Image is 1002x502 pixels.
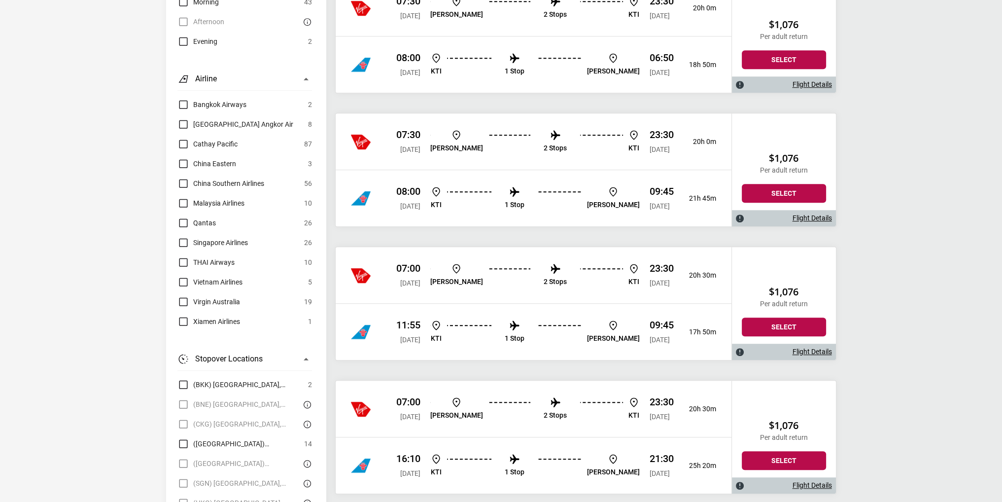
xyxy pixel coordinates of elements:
p: KTI [430,334,442,343]
p: 11:55 [396,319,420,331]
span: Malaysia Airlines [193,197,244,209]
span: 3 [308,158,312,170]
label: Bangkok Airways [177,99,246,110]
p: [PERSON_NAME] [430,411,483,420]
span: [DATE] [650,69,670,76]
button: Airline [177,67,312,91]
p: 1 Stop [505,201,524,209]
span: [DATE] [400,413,420,421]
span: 5 [308,276,312,288]
span: China Southern Airlines [193,178,264,189]
p: 08:00 [396,52,420,64]
img: China Southern Airlines [351,322,371,342]
a: Flight Details [793,481,832,490]
img: China Southern Airlines [351,399,371,419]
span: Qantas [193,217,216,229]
p: 2 Stops [544,144,567,152]
div: Virgin Australia 07:00 [DATE] [PERSON_NAME] 2 Stops KTI 23:30 [DATE] 20h 30mChina Southern Airlin... [336,247,731,360]
button: Select [742,318,826,336]
p: 23:30 [650,129,674,141]
p: 1 Stop [505,468,524,476]
p: 07:00 [396,262,420,274]
label: Guangzhou, China [177,438,299,450]
button: There are currently no flights matching this search criteria. Try removing some search filters. [300,458,312,469]
span: Xiamen Airlines [193,316,240,327]
img: China Southern Airlines [351,265,371,285]
label: THAI Airways [177,256,235,268]
img: China Southern Airlines [351,55,371,74]
a: Flight Details [793,214,832,222]
p: 20h 0m [682,138,716,146]
label: Evening [177,36,217,47]
a: Flight Details [793,80,832,89]
label: Malaysia Airlines [177,197,244,209]
span: [DATE] [400,12,420,20]
label: Cambodia Angkor Air [177,118,293,130]
p: KTI [430,468,442,476]
img: China Southern Airlines [351,188,371,208]
a: Flight Details [793,348,832,356]
p: 2 Stops [544,10,567,19]
span: 1 [308,316,312,327]
span: Singapore Airlines [193,237,248,249]
p: [PERSON_NAME] [430,10,483,19]
p: Per adult return [742,166,826,175]
button: Select [742,50,826,69]
span: 10 [304,256,312,268]
span: [DATE] [400,469,420,477]
p: 21:30 [650,453,674,465]
span: [DATE] [400,202,420,210]
p: 07:00 [396,396,420,408]
span: Vietnam Airlines [193,276,242,288]
span: (BKK) [GEOGRAPHIC_DATA], [GEOGRAPHIC_DATA] [193,379,303,391]
p: 18h 50m [682,61,716,69]
span: [DATE] [650,202,670,210]
span: 8 [308,118,312,130]
label: Cathay Pacific [177,138,238,150]
span: [DATE] [400,69,420,76]
p: 07:30 [396,129,420,141]
button: There are currently no flights matching this search criteria. Try removing some search filters. [300,398,312,410]
div: Flight Details [732,477,836,494]
span: 56 [304,178,312,189]
span: 26 [304,237,312,249]
button: Select [742,184,826,203]
span: 2 [308,379,312,391]
span: [DATE] [400,336,420,344]
p: 21h 45m [682,194,716,203]
p: 09:45 [650,319,674,331]
p: [PERSON_NAME] [587,67,640,75]
label: Virgin Australia [177,296,240,308]
label: Singapore Airlines [177,237,248,249]
p: [PERSON_NAME] [587,468,640,476]
p: [PERSON_NAME] [587,201,640,209]
p: [PERSON_NAME] [587,334,640,343]
span: China Eastern [193,158,236,170]
img: China Southern Airlines [351,132,371,151]
span: [DATE] [650,469,670,477]
span: [DATE] [650,12,670,20]
p: 20h 30m [682,405,716,413]
span: [DATE] [650,145,670,153]
p: Per adult return [742,33,826,41]
label: Vietnam Airlines [177,276,242,288]
h3: Stopover Locations [195,353,263,365]
p: 09:45 [650,185,674,197]
h2: $1,076 [742,286,826,298]
p: 23:30 [650,396,674,408]
span: THAI Airways [193,256,235,268]
label: China Eastern [177,158,236,170]
span: [GEOGRAPHIC_DATA] Angkor Air [193,118,293,130]
div: Flight Details [732,76,836,93]
p: 23:30 [650,262,674,274]
p: 08:00 [396,185,420,197]
p: KTI [430,201,442,209]
button: There are currently no flights matching this search criteria. Try removing some search filters. [300,418,312,430]
span: ([GEOGRAPHIC_DATA]) [GEOGRAPHIC_DATA], [GEOGRAPHIC_DATA] [193,438,299,450]
p: KTI [628,278,640,286]
p: 1 Stop [505,334,524,343]
span: Bangkok Airways [193,99,246,110]
h2: $1,076 [742,19,826,31]
p: 25h 20m [682,462,716,470]
p: 17h 50m [682,328,716,336]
